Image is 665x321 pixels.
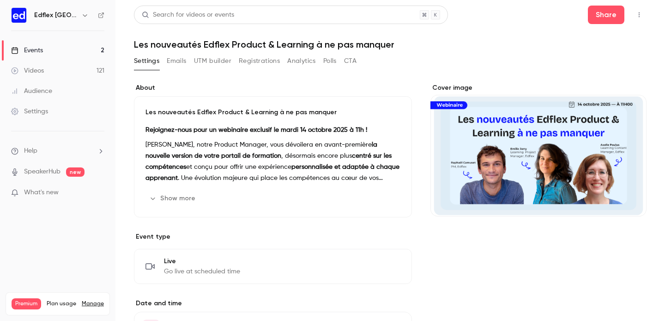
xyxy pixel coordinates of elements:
[93,189,104,197] iframe: Noticeable Trigger
[323,54,337,68] button: Polls
[134,39,647,50] h1: Les nouveautés Edflex Product & Learning à ne pas manquer
[239,54,280,68] button: Registrations
[12,298,41,309] span: Premium
[145,191,201,206] button: Show more
[287,54,316,68] button: Analytics
[24,188,59,198] span: What's new
[430,83,647,216] section: Cover image
[145,108,400,117] p: Les nouveautés Edflex Product & Learning à ne pas manquer
[134,232,412,241] p: Event type
[164,257,240,266] span: Live
[134,83,412,93] label: About
[66,167,85,177] span: new
[430,83,647,93] label: Cover image
[47,300,76,308] span: Plan usage
[164,267,240,276] span: Go live at scheduled time
[11,107,48,116] div: Settings
[145,139,400,184] p: [PERSON_NAME], notre Product Manager, vous dévoilera en avant-première , désormais encore plus et...
[11,86,52,96] div: Audience
[24,167,60,177] a: SpeakerHub
[24,146,37,156] span: Help
[142,10,234,20] div: Search for videos or events
[167,54,186,68] button: Emails
[34,11,78,20] h6: Edflex [GEOGRAPHIC_DATA]
[588,6,624,24] button: Share
[11,46,43,55] div: Events
[11,146,104,156] li: help-dropdown-opener
[82,300,104,308] a: Manage
[134,54,159,68] button: Settings
[12,8,26,23] img: Edflex France
[194,54,231,68] button: UTM builder
[134,299,412,308] label: Date and time
[145,127,367,133] strong: Rejoignez-nous pour un webinaire exclusif le mardi 14 octobre 2025 à 11h !
[11,66,44,75] div: Videos
[344,54,357,68] button: CTA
